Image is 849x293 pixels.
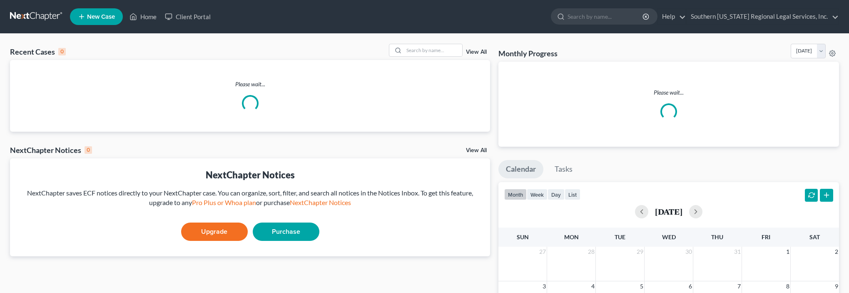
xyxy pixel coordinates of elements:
[538,247,547,257] span: 27
[685,247,693,257] span: 30
[542,281,547,291] span: 3
[687,9,839,24] a: Southern [US_STATE] Regional Legal Services, Inc.
[85,146,92,154] div: 0
[505,88,832,97] p: Please wait...
[615,233,625,240] span: Tue
[404,44,462,56] input: Search by name...
[587,247,595,257] span: 28
[834,281,839,291] span: 9
[181,223,248,241] a: Upgrade
[10,145,92,155] div: NextChapter Notices
[590,281,595,291] span: 4
[253,223,319,241] a: Purchase
[466,49,487,55] a: View All
[785,247,790,257] span: 1
[785,281,790,291] span: 8
[655,207,682,216] h2: [DATE]
[636,247,644,257] span: 29
[192,198,256,206] a: Pro Plus or Whoa plan
[527,189,548,200] button: week
[58,48,66,55] div: 0
[658,9,686,24] a: Help
[498,160,543,178] a: Calendar
[17,168,483,181] div: NextChapter Notices
[17,188,483,208] div: NextChapter saves ECF notices directly to your NextChapter case. You can organize, sort, filter, ...
[498,48,558,58] h3: Monthly Progress
[10,80,490,88] p: Please wait...
[290,198,351,206] a: NextChapter Notices
[834,247,839,257] span: 2
[517,233,529,240] span: Sun
[688,281,693,291] span: 6
[125,9,161,24] a: Home
[737,281,742,291] span: 7
[568,9,644,24] input: Search by name...
[565,189,580,200] button: list
[564,233,579,240] span: Mon
[161,9,215,24] a: Client Portal
[762,233,770,240] span: Fri
[504,189,527,200] button: month
[547,160,580,178] a: Tasks
[733,247,742,257] span: 31
[662,233,676,240] span: Wed
[10,47,66,57] div: Recent Cases
[466,148,487,153] a: View All
[87,14,115,20] span: New Case
[639,281,644,291] span: 5
[711,233,723,240] span: Thu
[809,233,820,240] span: Sat
[548,189,565,200] button: day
